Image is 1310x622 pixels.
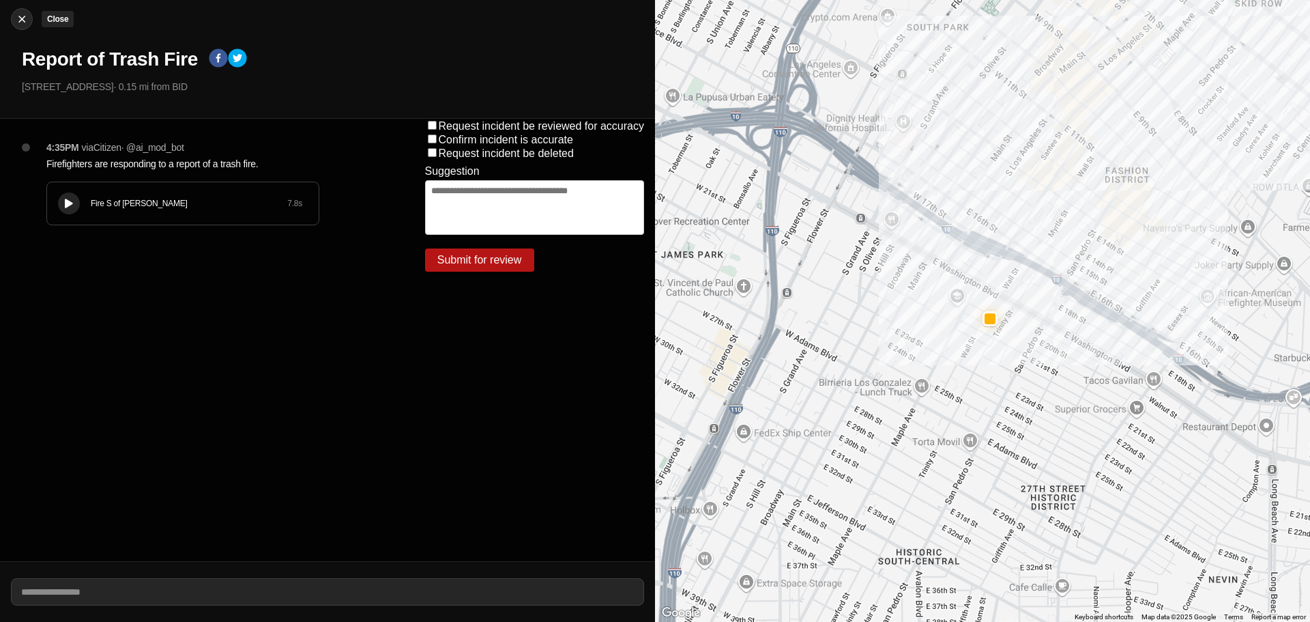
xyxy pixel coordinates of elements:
span: Map data ©2025 Google [1141,613,1216,621]
p: [STREET_ADDRESS] · 0.15 mi from BID [22,80,644,94]
div: Fire S of [PERSON_NAME] [91,198,287,209]
label: Request incident be deleted [439,147,574,159]
button: cancelClose [11,8,33,30]
button: Submit for review [425,249,534,272]
h1: Report of Trash Fire [22,47,198,72]
label: Confirm incident is accurate [439,134,573,145]
a: Terms [1224,613,1243,621]
p: via Citizen · @ ai_mod_bot [82,141,184,154]
a: Report a map error [1251,613,1306,621]
small: Close [47,14,68,24]
p: Firefighters are responding to a report of a trash fire. [46,157,370,171]
img: Google [658,604,703,622]
a: Open this area in Google Maps (opens a new window) [658,604,703,622]
div: 7.8 s [287,198,302,209]
label: Request incident be reviewed for accuracy [439,120,645,132]
p: 4:35PM [46,141,79,154]
img: cancel [15,12,29,26]
button: twitter [228,48,247,70]
button: Keyboard shortcuts [1075,612,1133,622]
button: facebook [209,48,228,70]
label: Suggestion [425,165,480,178]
